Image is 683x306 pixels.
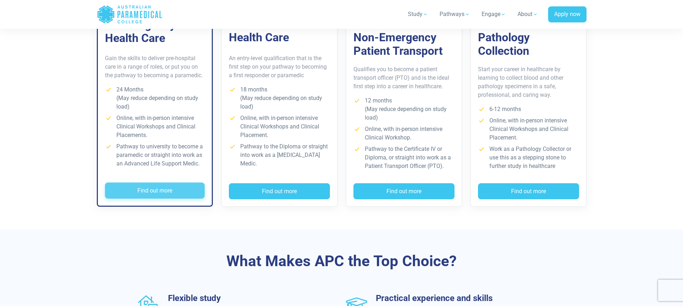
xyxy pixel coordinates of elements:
[478,3,579,58] h3: HLT37215 Certificate III in Pathology Collection
[229,183,330,200] button: Find out more
[105,114,205,139] li: Online, with in-person intensive Clinical Workshops and Clinical Placements.
[353,3,455,58] h3: HLT31120 Certificate III in Non-Emergency Patient Transport
[105,85,205,111] li: 24 Months (May reduce depending on study load)
[105,183,205,199] button: Find out more
[353,183,455,200] button: Find out more
[133,252,550,270] h3: What Makes APC the Top Choice?
[168,293,320,304] h3: Flexible study
[229,142,330,168] li: Pathway to the Diploma or straight into work as a [MEDICAL_DATA] Medic.
[353,125,455,142] li: Online, with in-person intensive Clinical Workshop.
[229,54,330,80] p: An entry-level qualification that is the first step on your pathway to becoming a first responder...
[229,114,330,139] li: Online, with in-person intensive Clinical Workshops and Clinical Placement.
[478,116,579,142] li: Online, with in-person intensive Clinical Workshops and Clinical Placement.
[353,96,455,122] li: 12 months (May reduce depending on study load)
[376,293,528,304] h3: Practical experience and skills
[478,65,579,99] p: Start your career in healthcare by learning to collect blood and other pathology specimens in a s...
[105,142,205,168] li: Pathway to university to become a paramedic or straight into work as an Advanced Life Support Medic.
[353,145,455,170] li: Pathway to the Certificate IV or Diploma, or straight into work as a Patient Transport Officer (P...
[229,85,330,111] li: 18 months (May reduce depending on study load)
[353,65,455,91] p: Qualifies you to become a patient transport officer (PTO) and is the ideal first step into a care...
[105,54,205,80] p: Gain the skills to deliver pre-hospital care in a range of roles, or put you on the pathway to be...
[478,105,579,114] li: 6-12 months
[478,145,579,170] li: Work as a Pathology Collector or use this as a stepping stone to further study in healthcare
[478,183,579,200] button: Find out more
